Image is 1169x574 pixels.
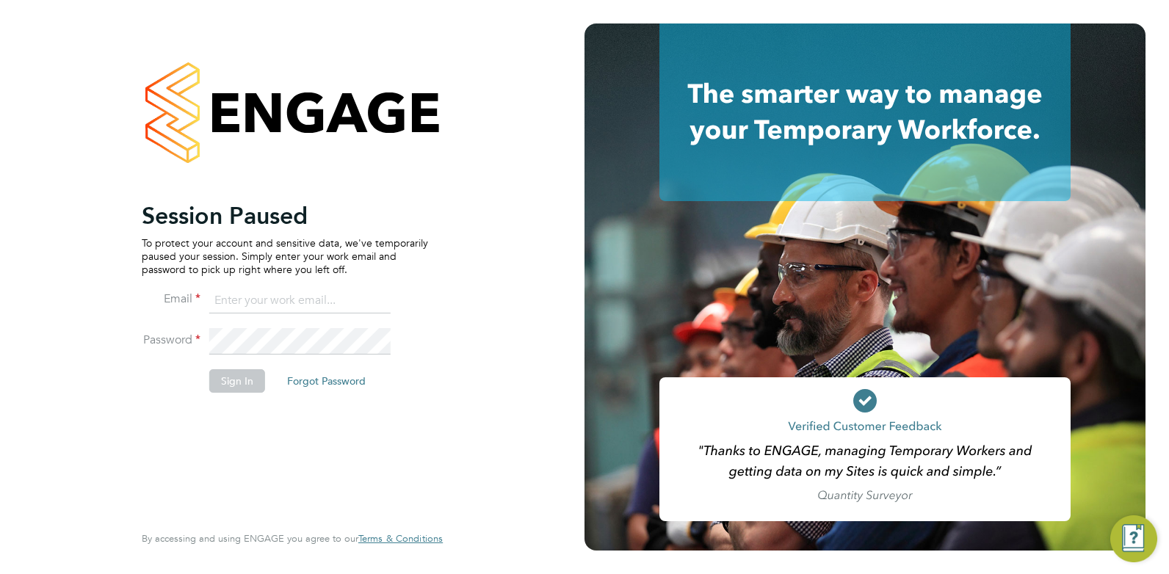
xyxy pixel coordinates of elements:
p: To protect your account and sensitive data, we've temporarily paused your session. Simply enter y... [142,236,428,277]
h2: Session Paused [142,201,428,230]
button: Engage Resource Center [1110,515,1157,562]
button: Sign In [209,369,265,393]
span: By accessing and using ENGAGE you agree to our [142,532,443,545]
a: Terms & Conditions [358,533,443,545]
label: Password [142,333,200,348]
button: Forgot Password [275,369,377,393]
input: Enter your work email... [209,288,391,314]
span: Terms & Conditions [358,532,443,545]
label: Email [142,291,200,307]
